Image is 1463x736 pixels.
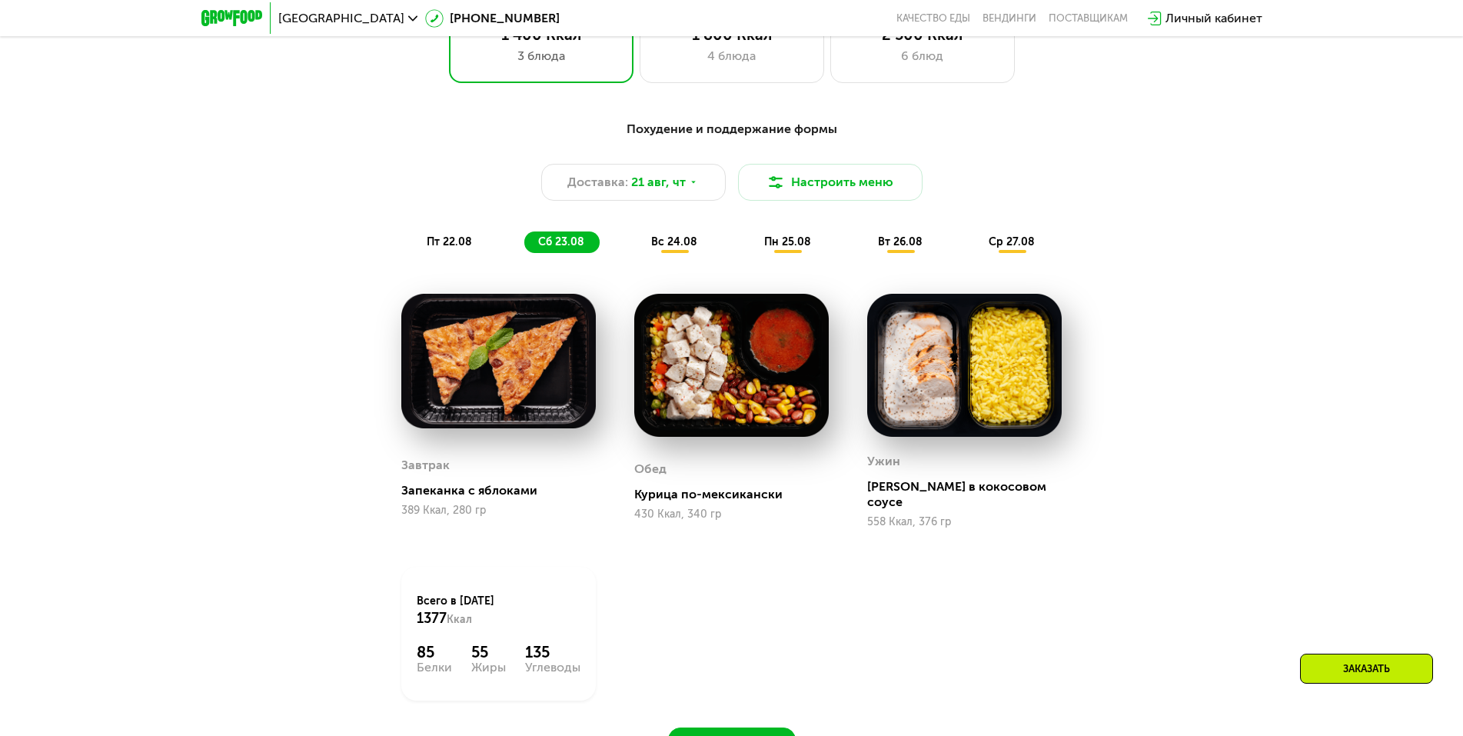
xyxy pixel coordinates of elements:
[651,235,697,248] span: вс 24.08
[401,505,596,517] div: 389 Ккал, 280 гр
[417,610,447,627] span: 1377
[447,613,472,626] span: Ккал
[1049,12,1128,25] div: поставщикам
[634,487,841,502] div: Курица по-мексикански
[417,661,452,674] div: Белки
[656,47,808,65] div: 4 блюда
[401,454,450,477] div: Завтрак
[989,235,1035,248] span: ср 27.08
[867,516,1062,528] div: 558 Ккал, 376 гр
[867,450,900,473] div: Ужин
[878,235,923,248] span: вт 26.08
[427,235,472,248] span: пт 22.08
[417,643,452,661] div: 85
[278,12,404,25] span: [GEOGRAPHIC_DATA]
[401,483,608,498] div: Запеканка с яблоками
[867,479,1074,510] div: [PERSON_NAME] в кокосовом соусе
[631,173,686,191] span: 21 авг, чт
[1165,9,1262,28] div: Личный кабинет
[417,594,580,628] div: Всего в [DATE]
[1300,654,1433,684] div: Заказать
[525,661,580,674] div: Углеводы
[896,12,970,25] a: Качество еды
[764,235,811,248] span: пн 25.08
[425,9,560,28] a: [PHONE_NUMBER]
[277,120,1187,139] div: Похудение и поддержание формы
[846,47,999,65] div: 6 блюд
[983,12,1036,25] a: Вендинги
[567,173,628,191] span: Доставка:
[471,661,506,674] div: Жиры
[465,47,617,65] div: 3 блюда
[525,643,580,661] div: 135
[634,508,829,521] div: 430 Ккал, 340 гр
[634,458,667,481] div: Обед
[538,235,584,248] span: сб 23.08
[738,164,923,201] button: Настроить меню
[471,643,506,661] div: 55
